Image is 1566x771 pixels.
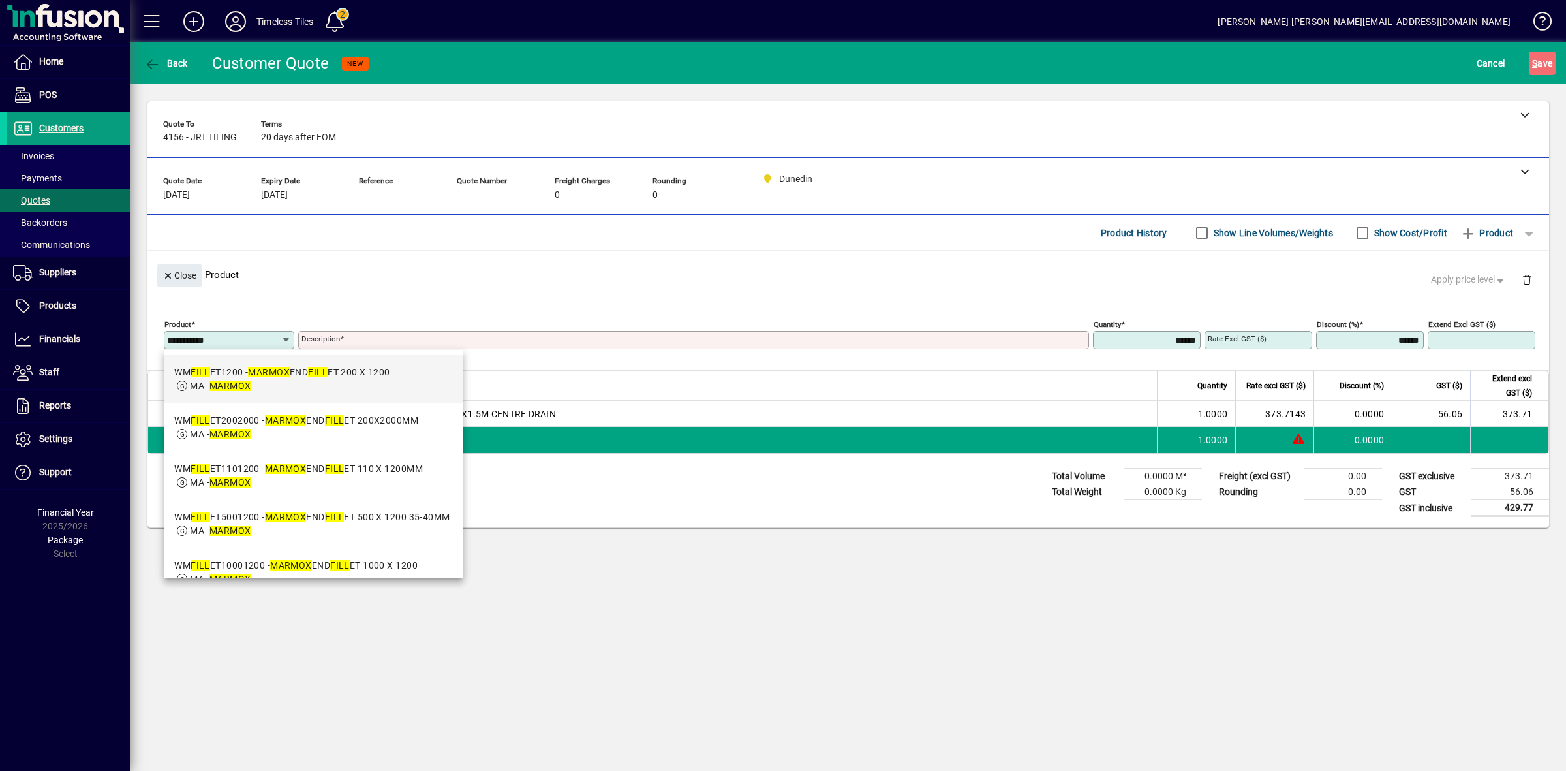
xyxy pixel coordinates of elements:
a: Invoices [7,145,130,167]
a: Quotes [7,189,130,212]
label: Show Line Volumes/Weights [1211,227,1333,240]
span: MA - [190,429,251,439]
mat-label: Discount (%) [1317,320,1359,329]
em: MARMOX [248,367,290,377]
td: 0.0000 M³ [1124,469,1202,484]
span: Rate excl GST ($) [1246,379,1306,393]
a: Reports [7,390,130,422]
span: NEW [347,59,363,68]
div: WM ET2002000 - END ET 200X2000MM [174,414,418,428]
mat-option: WMFILLET2002000 - MARMOX END FILLET 200X2000MM [164,403,463,452]
app-page-header-button: Close [154,269,205,281]
div: WM ET10001200 - END ET 1000 X 1200 [174,559,418,573]
mat-option: WMFILLET10001200 - MARMOX END FILLET 1000 X 1200 [164,548,463,597]
em: FILL [191,560,210,571]
span: Support [39,467,72,477]
td: 0.0000 [1313,427,1392,453]
td: 56.06 [1471,484,1549,500]
span: Apply price level [1431,273,1507,287]
a: Support [7,456,130,489]
em: FILL [191,367,210,377]
div: Product [147,251,1549,298]
button: Add [173,10,215,33]
em: FILL [325,415,345,426]
span: Close [162,265,196,287]
span: ave [1532,53,1552,74]
span: Extend excl GST ($) [1479,371,1532,400]
span: POS [39,89,57,100]
td: 373.71 [1471,469,1549,484]
span: 0 [555,190,560,200]
td: 373.71 [1470,401,1548,427]
span: [DATE] [261,190,288,200]
span: Financial Year [37,507,94,518]
a: Home [7,46,130,78]
div: WM ET5001200 - END ET 500 X 1200 35-40MM [174,511,450,524]
span: Staff [39,367,59,377]
em: FILL [325,464,345,474]
mat-label: Extend excl GST ($) [1428,320,1496,329]
button: Back [141,52,191,75]
app-page-header-button: Back [130,52,202,75]
div: Customer Quote [212,53,330,74]
span: Backorders [13,217,67,228]
span: MA - [190,574,251,584]
span: 0 [652,190,658,200]
mat-label: Description [301,334,340,343]
a: POS [7,79,130,112]
span: MA - [190,526,251,536]
em: MARMOX [265,512,307,522]
em: MARMOX [209,574,251,584]
a: Financials [7,323,130,356]
a: Staff [7,356,130,389]
td: Rounding [1212,484,1304,500]
button: Apply price level [1426,268,1512,292]
span: Suppliers [39,267,76,277]
td: 56.06 [1392,401,1470,427]
a: Knowledge Base [1524,3,1550,45]
span: Quantity [1197,379,1227,393]
td: Total Weight [1045,484,1124,500]
span: [DATE] [163,190,190,200]
mat-label: Quantity [1094,320,1121,329]
span: 20 days after EOM [261,133,336,143]
span: Settings [39,433,72,444]
mat-label: Product [164,320,191,329]
div: Timeless Tiles [256,11,313,32]
em: MARMOX [209,526,251,536]
td: 0.00 [1304,469,1382,484]
em: MARMOX [209,477,251,488]
em: MARMOX [270,560,312,571]
mat-option: WMFILLET5001200 - MARMOX END FILLET 500 X 1200 35-40MM [164,500,463,548]
button: Profile [215,10,256,33]
em: FILL [191,415,210,426]
td: 0.0000 [1313,401,1392,427]
td: GST [1392,484,1471,500]
em: FILL [191,464,210,474]
mat-label: Rate excl GST ($) [1208,334,1267,343]
span: MA - [190,477,251,488]
em: MARMOX [209,429,251,439]
span: S [1532,58,1537,69]
span: Financials [39,334,80,344]
em: FILL [330,560,350,571]
em: FILL [308,367,328,377]
button: Close [157,264,202,287]
span: Communications [13,240,90,250]
a: Backorders [7,212,130,234]
a: Suppliers [7,257,130,289]
span: 1.0000 [1198,433,1228,447]
em: FILL [191,512,210,522]
mat-error: Required [301,349,1079,363]
span: Quotes [13,195,50,206]
button: Save [1529,52,1556,75]
a: Products [7,290,130,323]
a: Payments [7,167,130,189]
mat-option: WMFILLET1200 - MARMOX END FILLET 200 X 1200 [164,355,463,403]
div: WM ET1200 - END ET 200 X 1200 [174,366,390,379]
mat-option: WMFILLET1101200 - MARMOX END FILLET 110 X 1200MM [164,452,463,500]
span: Cancel [1477,53,1505,74]
td: Freight (excl GST) [1212,469,1304,484]
td: GST exclusive [1392,469,1471,484]
label: Show Cost/Profit [1372,227,1447,240]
